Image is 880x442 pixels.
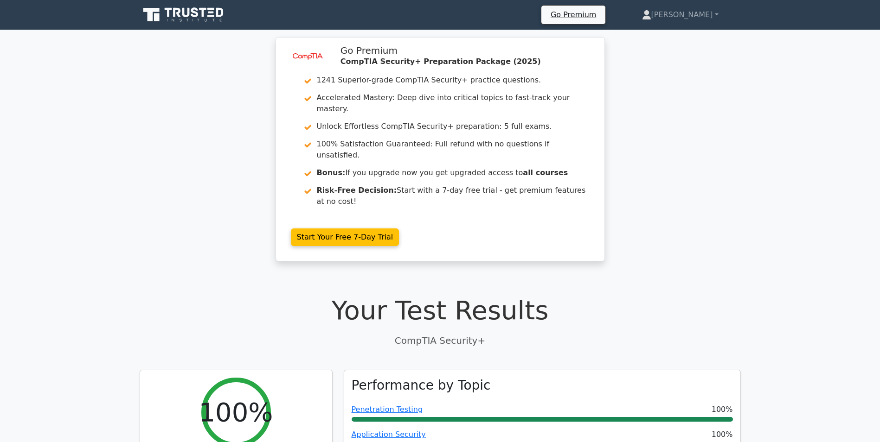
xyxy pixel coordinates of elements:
[140,295,741,326] h1: Your Test Results
[352,378,491,393] h3: Performance by Topic
[712,429,733,440] span: 100%
[352,405,423,414] a: Penetration Testing
[199,397,273,428] h2: 100%
[291,228,399,246] a: Start Your Free 7-Day Trial
[140,334,741,347] p: CompTIA Security+
[620,6,741,24] a: [PERSON_NAME]
[712,404,733,415] span: 100%
[545,8,602,21] a: Go Premium
[352,430,426,439] a: Application Security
